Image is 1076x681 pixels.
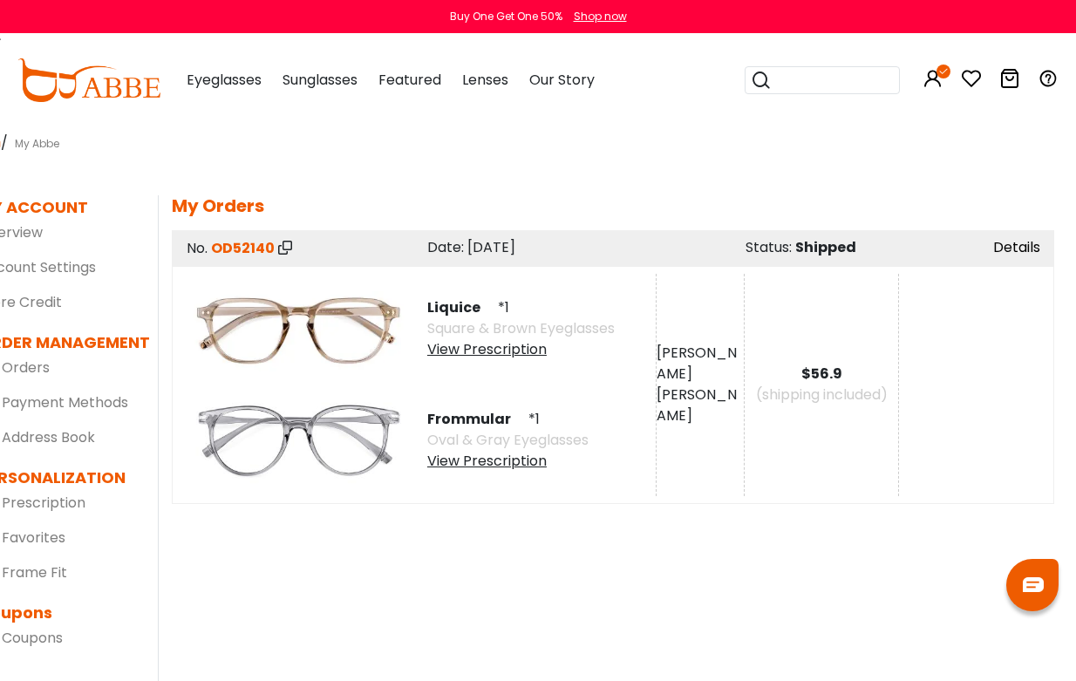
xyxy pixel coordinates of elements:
h5: My Orders [172,195,1054,216]
div: [PERSON_NAME] [657,343,744,385]
span: Sunglasses [283,70,358,90]
span: No. [187,238,208,258]
span: My Abbe [8,136,66,151]
span: Our Story [529,70,595,90]
span: OD52140 [211,238,275,258]
img: chat [1023,577,1044,592]
span: Featured [378,70,441,90]
span: Shipped [795,237,856,257]
span: Eyeglasses [187,70,262,90]
div: (shipping included) [745,385,898,405]
img: product image [187,274,410,385]
a: Shop now [565,9,627,24]
span: Oval & Gray Eyeglasses [427,430,589,450]
span: Frommular [427,409,525,429]
div: View Prescription [427,451,589,472]
div: [PERSON_NAME] [657,385,744,426]
div: Shop now [574,9,627,24]
span: Date: [427,237,464,257]
div: $56.9 [745,364,898,385]
img: product image [187,385,410,496]
span: [DATE] [467,237,515,257]
img: abbeglasses.com [17,58,160,102]
span: Square & Brown Eyeglasses [427,318,615,338]
div: View Prescription [427,339,615,360]
span: Status: [746,237,792,257]
span: Lenses [462,70,508,90]
span: Liquice [427,297,494,317]
div: Buy One Get One 50% [450,9,562,24]
a: Details [993,237,1040,257]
